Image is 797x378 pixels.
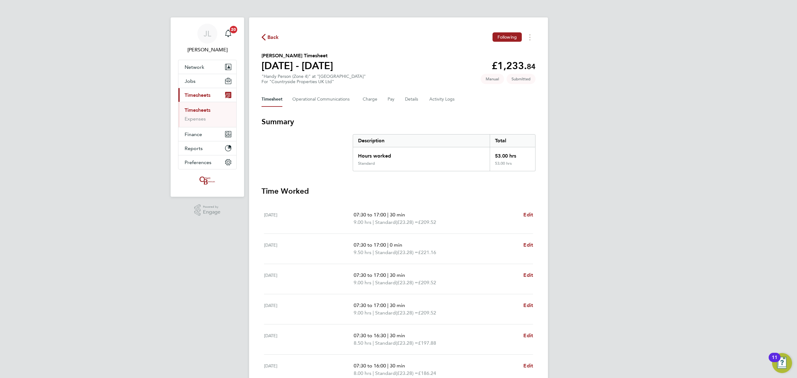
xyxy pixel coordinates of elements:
[178,102,236,127] div: Timesheets
[390,363,405,369] span: 30 min
[222,24,234,44] a: 20
[358,161,375,166] div: Standard
[262,33,279,41] button: Back
[387,302,389,308] span: |
[264,211,354,226] div: [DATE]
[523,362,533,370] a: Edit
[418,249,436,255] span: £221.16
[353,147,490,161] div: Hours worked
[523,211,533,219] a: Edit
[353,135,490,147] div: Description
[405,92,419,107] button: Details
[354,249,371,255] span: 9.50 hrs
[363,92,378,107] button: Charge
[353,134,535,171] div: Summary
[262,59,333,72] h1: [DATE] - [DATE]
[390,272,405,278] span: 30 min
[178,46,237,54] span: Jordan Lee
[418,340,436,346] span: £197.88
[185,145,203,151] span: Reports
[373,340,374,346] span: |
[194,204,221,216] a: Powered byEngage
[178,127,236,141] button: Finance
[185,78,196,84] span: Jobs
[178,24,237,54] a: JL[PERSON_NAME]
[185,92,210,98] span: Timesheets
[267,34,279,41] span: Back
[498,34,517,40] span: Following
[390,242,402,248] span: 0 min
[178,141,236,155] button: Reports
[185,159,211,165] span: Preferences
[523,333,533,338] span: Edit
[490,161,535,171] div: 53.00 hrs
[490,135,535,147] div: Total
[523,302,533,309] a: Edit
[507,74,535,84] span: This timesheet is Submitted.
[264,362,354,377] div: [DATE]
[523,332,533,339] a: Edit
[390,212,405,218] span: 30 min
[772,353,792,373] button: Open Resource Center, 11 new notifications
[396,219,418,225] span: (£23.28) =
[527,62,535,71] span: 84
[264,241,354,256] div: [DATE]
[418,370,436,376] span: £186.24
[185,64,204,70] span: Network
[262,117,535,127] h3: Summary
[204,30,211,38] span: JL
[178,176,237,186] a: Go to home page
[185,107,210,113] a: Timesheets
[418,280,436,286] span: £209.52
[390,302,405,308] span: 30 min
[203,204,220,210] span: Powered by
[373,370,374,376] span: |
[481,74,504,84] span: This timesheet was manually created.
[230,26,237,33] span: 20
[292,92,353,107] button: Operational Communications
[262,52,333,59] h2: [PERSON_NAME] Timesheet
[354,242,386,248] span: 07:30 to 17:00
[396,340,418,346] span: (£23.28) =
[354,272,386,278] span: 07:30 to 17:00
[185,116,206,122] a: Expenses
[387,212,389,218] span: |
[264,272,354,286] div: [DATE]
[524,32,535,42] button: Timesheets Menu
[375,370,396,377] span: Standard
[523,272,533,279] a: Edit
[396,280,418,286] span: (£23.28) =
[388,92,395,107] button: Pay
[390,333,405,338] span: 30 min
[262,74,366,84] div: "Handy Person (Zone 4)" at "[GEOGRAPHIC_DATA]"
[178,60,236,74] button: Network
[354,333,386,338] span: 07:30 to 16:30
[354,370,371,376] span: 8.00 hrs
[429,92,455,107] button: Activity Logs
[523,363,533,369] span: Edit
[373,219,374,225] span: |
[387,333,389,338] span: |
[375,279,396,286] span: Standard
[185,131,202,137] span: Finance
[396,249,418,255] span: (£23.28) =
[375,249,396,256] span: Standard
[418,219,436,225] span: £209.52
[354,219,371,225] span: 9.00 hrs
[354,310,371,316] span: 9.00 hrs
[490,147,535,161] div: 53.00 hrs
[262,92,282,107] button: Timesheet
[523,302,533,308] span: Edit
[203,210,220,215] span: Engage
[396,310,418,316] span: (£23.28) =
[387,242,389,248] span: |
[387,363,389,369] span: |
[171,17,244,197] nav: Main navigation
[373,280,374,286] span: |
[772,357,777,366] div: 11
[178,88,236,102] button: Timesheets
[354,302,386,308] span: 07:30 to 17:00
[262,186,535,196] h3: Time Worked
[178,155,236,169] button: Preferences
[387,272,389,278] span: |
